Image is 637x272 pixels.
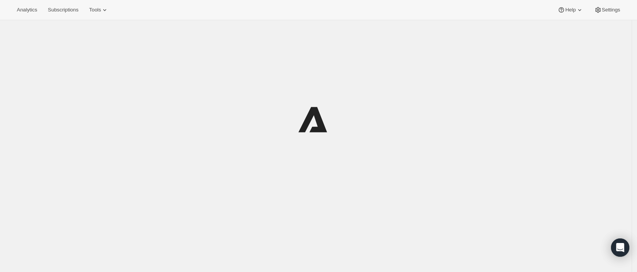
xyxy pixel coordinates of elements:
button: Subscriptions [43,5,83,15]
span: Help [565,7,575,13]
span: Subscriptions [48,7,78,13]
button: Analytics [12,5,42,15]
span: Settings [602,7,620,13]
span: Analytics [17,7,37,13]
button: Help [553,5,588,15]
div: Open Intercom Messenger [611,238,629,257]
button: Tools [84,5,113,15]
span: Tools [89,7,101,13]
button: Settings [590,5,625,15]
